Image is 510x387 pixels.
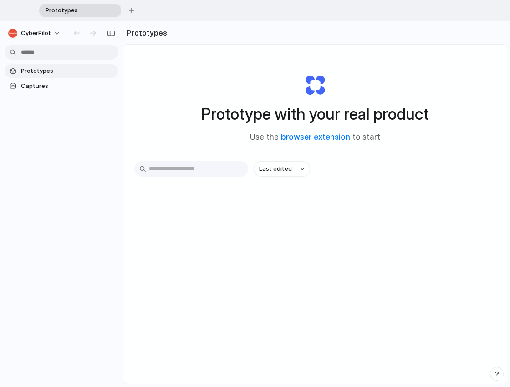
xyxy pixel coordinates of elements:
a: Captures [5,79,118,93]
h1: Prototype with your real product [201,102,429,126]
span: CyberPilot [21,29,51,38]
span: Prototypes [42,6,107,15]
h2: Prototypes [123,27,167,38]
span: Use the to start [250,132,380,143]
div: Prototypes [39,4,121,17]
span: Prototypes [21,66,115,76]
span: Captures [21,81,115,91]
a: browser extension [281,132,350,142]
span: Last edited [259,164,292,173]
a: Prototypes [5,64,118,78]
button: CyberPilot [5,26,65,41]
button: Last edited [254,161,310,177]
